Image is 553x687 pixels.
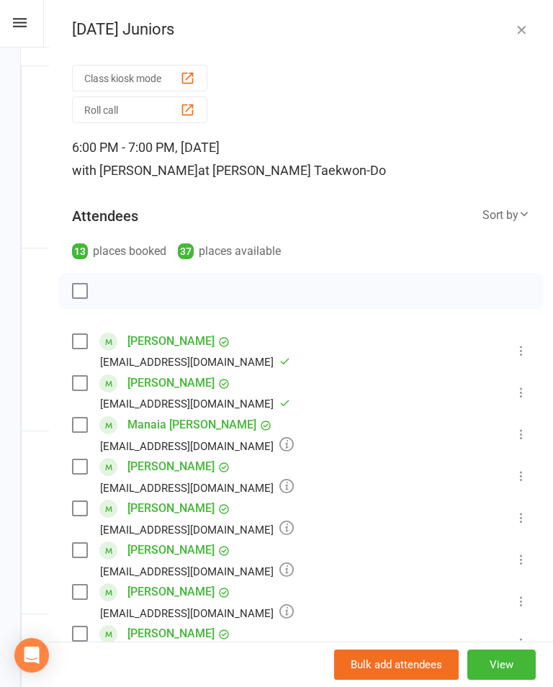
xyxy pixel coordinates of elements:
div: [EMAIL_ADDRESS][DOMAIN_NAME] [100,395,290,413]
a: [PERSON_NAME] [127,455,215,478]
button: Roll call [72,96,207,123]
a: Manaia [PERSON_NAME] [127,413,256,436]
div: Open Intercom Messenger [14,638,49,673]
div: [DATE] Juniors [49,20,553,39]
a: [PERSON_NAME] [127,372,215,395]
button: View [467,650,536,680]
a: [PERSON_NAME] [127,580,215,603]
div: [EMAIL_ADDRESS][DOMAIN_NAME] [100,562,294,580]
div: 6:00 PM - 7:00 PM, [DATE] [72,136,530,182]
div: [EMAIL_ADDRESS][DOMAIN_NAME] [100,436,294,455]
div: 37 [178,243,194,259]
button: Bulk add attendees [334,650,459,680]
div: Attendees [72,206,138,226]
div: places booked [72,241,166,261]
button: Class kiosk mode [72,65,207,91]
div: [EMAIL_ADDRESS][DOMAIN_NAME] [100,603,294,622]
span: with [PERSON_NAME] [72,163,198,178]
th: Sun [22,35,94,65]
div: [EMAIL_ADDRESS][DOMAIN_NAME] [100,478,294,497]
a: [PERSON_NAME] [127,330,215,353]
div: [EMAIL_ADDRESS][DOMAIN_NAME] [100,353,290,372]
a: [PERSON_NAME] [127,497,215,520]
div: [EMAIL_ADDRESS][DOMAIN_NAME] [100,520,294,539]
a: [PERSON_NAME] [127,622,215,645]
div: 13 [72,243,88,259]
a: [PERSON_NAME] [127,539,215,562]
span: at [PERSON_NAME] Taekwon-Do [198,163,386,178]
div: places available [178,241,281,261]
div: Sort by [482,206,530,225]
